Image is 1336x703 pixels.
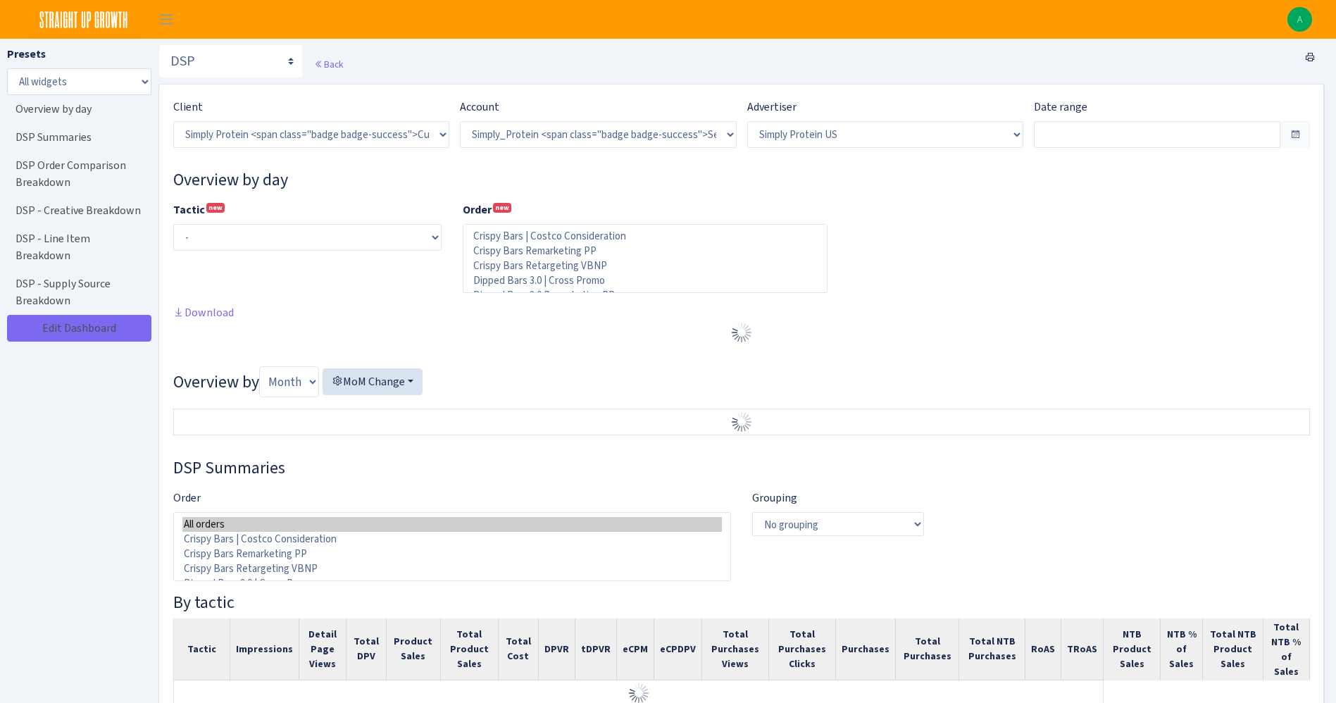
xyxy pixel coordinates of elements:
[182,532,722,547] option: Crispy Bars | Costco Consideration
[314,58,343,70] a: Back
[7,123,148,151] a: DSP Summaries
[1034,99,1087,116] label: Date range
[7,95,148,123] a: Overview by day
[182,517,722,532] option: All orders
[730,321,753,344] img: Preloader
[730,411,753,433] img: Preloader
[836,618,896,680] th: Purchases
[347,618,387,680] th: Total DPV
[173,458,1310,478] h3: Widget #37
[1104,618,1161,680] th: NTB Product Sales
[299,618,347,680] th: Detail Page Views
[747,121,1023,148] select: )
[440,618,498,680] th: Total Product Sales
[182,561,722,576] option: Crispy Bars Retargeting VBNP
[173,490,201,506] label: Order
[7,46,46,63] label: Presets
[463,202,492,217] b: Order
[1161,618,1203,680] th: NTB % of Sales
[386,618,440,680] th: Product Sales
[1203,618,1263,680] th: Total NTB Product Sales
[654,618,701,680] th: eCPDPV
[1025,618,1061,680] th: RoAS
[1287,7,1312,32] img: Adriana Lara
[1287,7,1312,32] a: A
[149,8,184,31] button: Toggle navigation
[498,618,538,680] th: Total Cost
[752,490,797,506] label: Grouping
[7,270,148,315] a: DSP - Supply Source Breakdown
[472,273,818,288] option: Dipped Bars 3.0 | Cross Promo
[173,170,1310,190] h3: Widget #10
[460,99,499,116] label: Account
[7,197,148,225] a: DSP - Creative Breakdown
[538,618,575,680] th: DPVR
[1061,618,1104,680] th: TRoAS
[7,315,151,342] a: Edit Dashboard
[701,618,768,680] th: Total Purchases Views
[472,259,818,273] option: Crispy Bars Retargeting VBNP
[959,618,1025,680] th: Total NTB Purchases
[173,202,205,217] b: Tactic
[616,618,654,680] th: eCPM
[472,288,818,303] option: Dipped Bars 3.0 Remarketing PP
[1263,618,1309,680] th: Total NTB % of Sales
[173,366,1310,397] h3: Overview by
[472,229,818,244] option: Crispy Bars | Costco Consideration
[769,618,836,680] th: Total Purchases Clicks
[460,121,736,148] select: )
[173,99,203,116] label: Client
[182,547,722,561] option: Crispy Bars Remarketing PP
[174,618,230,680] th: Tactic
[173,592,1310,613] h4: By tactic
[323,368,423,395] button: MoM Change
[7,225,148,270] a: DSP - Line Item Breakdown
[472,244,818,259] option: Crispy Bars Remarketing PP
[575,618,616,680] th: tDPVR
[182,576,722,591] option: Dipped Bars 3.0 | Cross Promo
[493,203,511,213] sup: new
[896,618,959,680] th: Total Purchases
[7,151,148,197] a: DSP Order Comparison Breakdown
[747,99,797,116] label: Advertiser
[230,618,299,680] th: Impressions
[173,305,234,320] a: Download
[206,203,225,213] sup: new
